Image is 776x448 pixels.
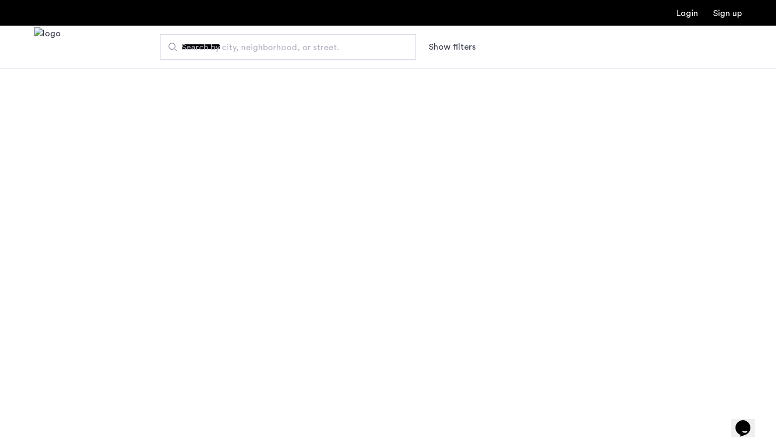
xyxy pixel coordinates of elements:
a: Login [676,9,698,18]
span: Search by city, neighborhood, or street. [181,41,386,54]
button: Show or hide filters [429,41,476,53]
a: Registration [713,9,742,18]
a: Cazamio Logo [34,27,61,67]
iframe: chat widget [731,405,765,437]
img: logo [34,27,61,67]
input: Apartment Search [160,34,416,60]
